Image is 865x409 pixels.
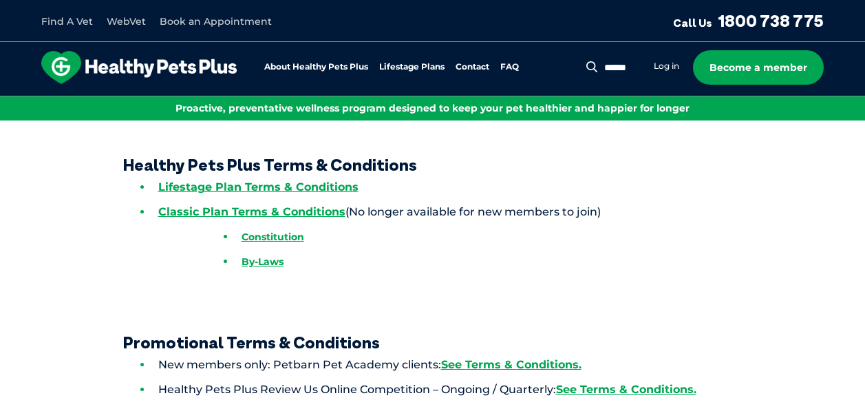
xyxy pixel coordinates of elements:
[140,200,791,274] li: (No longer available for new members to join)
[160,15,272,28] a: Book an Appointment
[75,333,791,353] h1: Promotional Terms & Conditions
[693,50,824,85] a: Become a member
[175,102,690,114] span: Proactive, preventative wellness program designed to keep your pet healthier and happier for longer
[140,353,791,377] li: New members only: Petbarn Pet Academy clients:
[41,15,93,28] a: Find A Vet
[242,231,304,243] a: Constitution
[584,60,601,74] button: Search
[75,155,791,175] h1: Healthy Pets Plus Terms & Conditions
[673,16,712,30] span: Call Us
[500,63,519,72] a: FAQ
[158,180,359,193] a: Lifestage Plan Terms & Conditions
[140,377,791,402] li: Healthy Pets Plus Review Us Online Competition – Ongoing / Quarterly:
[242,255,284,268] a: By-Laws
[264,63,368,72] a: About Healthy Pets Plus
[107,15,146,28] a: WebVet
[456,63,489,72] a: Contact
[654,61,679,72] a: Log in
[673,10,824,31] a: Call Us1800 738 775
[556,383,696,396] a: See Terms & Conditions.
[379,63,445,72] a: Lifestage Plans
[158,205,345,218] a: Classic Plan Terms & Conditions
[41,51,237,84] img: hpp-logo
[441,358,581,371] a: See Terms & Conditions.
